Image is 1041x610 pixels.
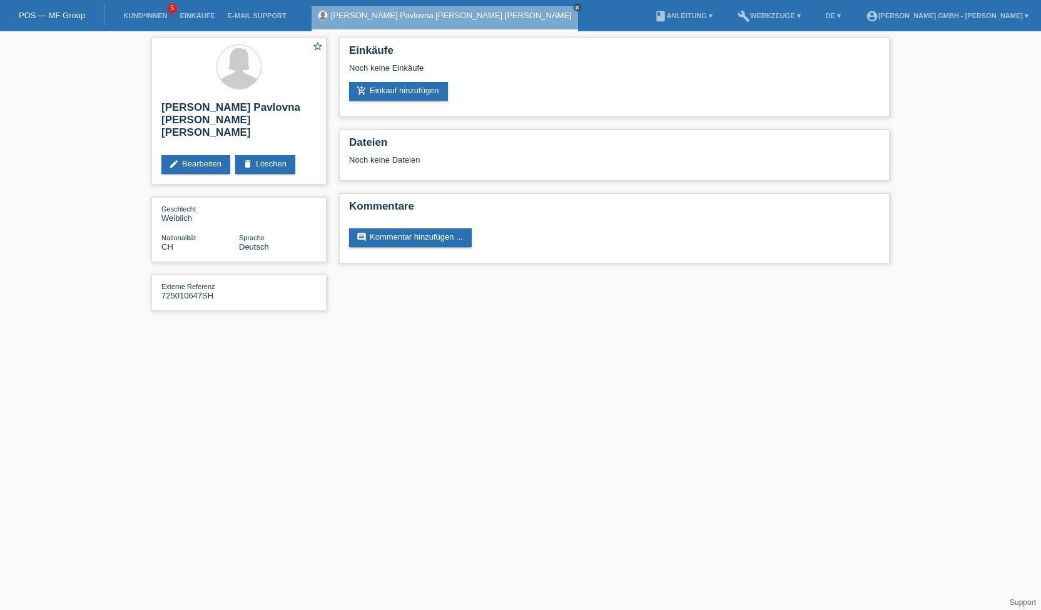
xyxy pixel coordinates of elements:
[349,155,731,165] div: Noch keine Dateien
[117,12,173,19] a: Kund*innen
[731,12,807,19] a: buildWerkzeuge ▾
[239,234,265,241] span: Sprache
[161,155,230,174] a: editBearbeiten
[860,12,1035,19] a: account_circle[PERSON_NAME] GmbH - [PERSON_NAME] ▾
[161,204,239,223] div: Weiblich
[161,101,317,145] h2: [PERSON_NAME] Pavlovna [PERSON_NAME] [PERSON_NAME]
[349,228,472,247] a: commentKommentar hinzufügen ...
[221,12,293,19] a: E-Mail Support
[161,205,196,213] span: Geschlecht
[331,11,572,20] a: [PERSON_NAME] Pavlovna [PERSON_NAME] [PERSON_NAME]
[239,242,269,252] span: Deutsch
[574,4,581,11] i: close
[349,200,880,219] h2: Kommentare
[738,10,750,23] i: build
[349,136,880,155] h2: Dateien
[161,282,239,300] div: 725010647SH
[349,63,880,82] div: Noch keine Einkäufe
[820,12,847,19] a: DE ▾
[235,155,295,174] a: deleteLöschen
[312,41,323,52] i: star_border
[866,10,878,23] i: account_circle
[161,242,173,252] span: Schweiz
[349,44,880,63] h2: Einkäufe
[169,159,179,169] i: edit
[161,234,196,241] span: Nationalität
[167,3,177,14] span: 5
[357,86,367,96] i: add_shopping_cart
[243,159,253,169] i: delete
[173,12,221,19] a: Einkäufe
[654,10,667,23] i: book
[1010,598,1036,607] a: Support
[648,12,719,19] a: bookAnleitung ▾
[161,283,215,290] span: Externe Referenz
[357,232,367,242] i: comment
[312,41,323,54] a: star_border
[349,82,448,101] a: add_shopping_cartEinkauf hinzufügen
[573,3,582,12] a: close
[19,11,85,20] a: POS — MF Group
